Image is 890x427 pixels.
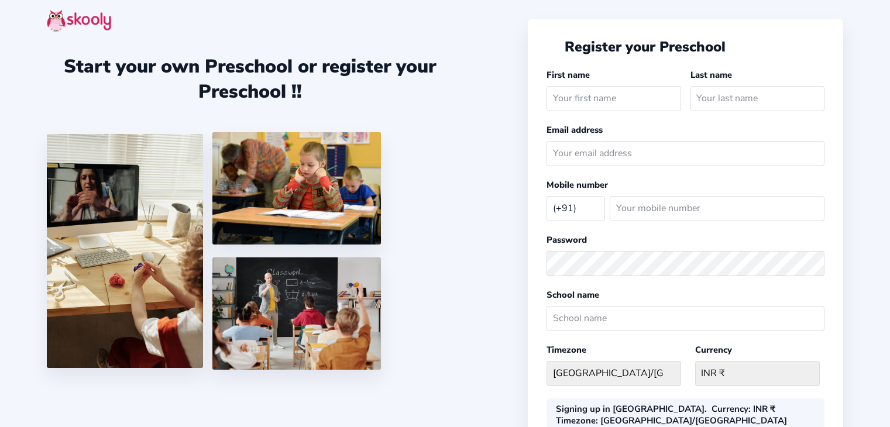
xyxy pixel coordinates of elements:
img: 1.jpg [47,134,203,368]
label: Last name [690,69,732,81]
div: : INR ₹ [712,403,775,415]
ion-icon: eye outline [807,257,819,270]
label: Password [547,234,587,246]
img: skooly-logo.png [47,9,111,32]
label: Timezone [547,344,586,356]
img: 5.png [212,257,381,370]
img: 4.png [212,132,381,245]
input: Your mobile number [610,196,824,221]
div: Start your own Preschool or register your Preschool !! [47,54,453,104]
input: School name [547,306,824,331]
b: Timezone [556,415,596,426]
div: Signing up in [GEOGRAPHIC_DATA]. [556,403,707,415]
span: Register your Preschool [565,37,726,56]
div: : [GEOGRAPHIC_DATA]/[GEOGRAPHIC_DATA] [556,415,787,426]
label: Mobile number [547,179,608,191]
button: eye outlineeye off outline [807,257,824,270]
input: Your last name [690,86,824,111]
label: First name [547,69,590,81]
b: Currency [712,403,748,415]
label: Email address [547,124,603,136]
input: Your email address [547,141,824,166]
input: Your first name [547,86,681,111]
button: arrow back outline [547,40,559,53]
label: Currency [695,344,732,356]
label: School name [547,289,599,301]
